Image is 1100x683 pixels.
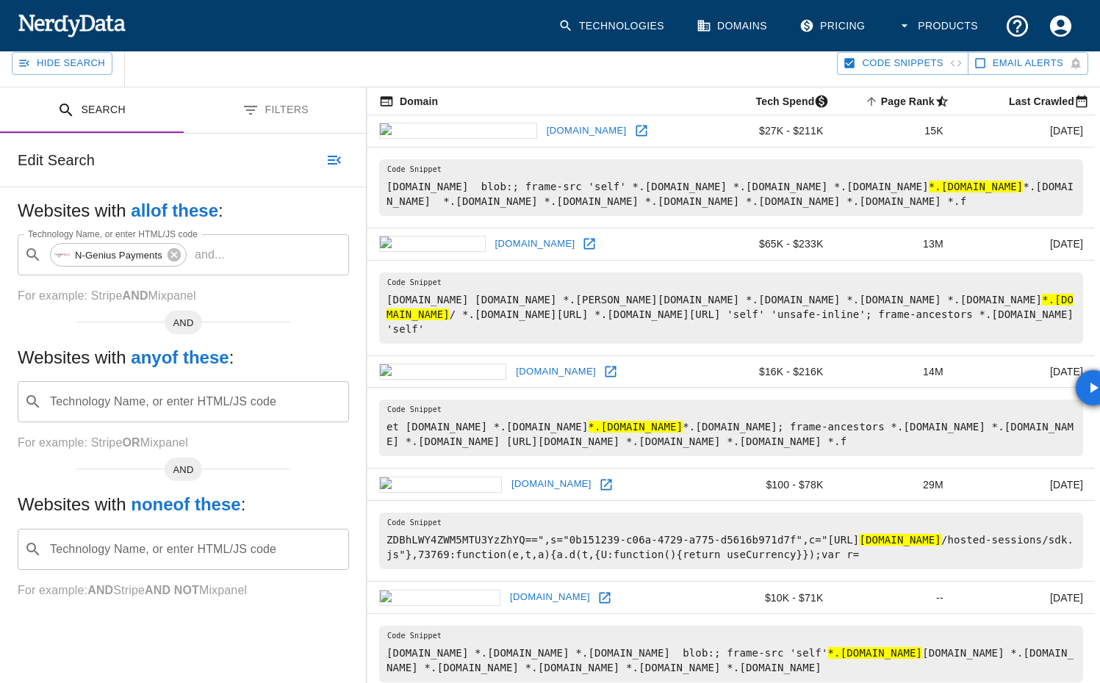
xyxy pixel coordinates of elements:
td: [DATE] [955,228,1095,260]
b: AND NOT [145,584,199,596]
span: Hide Code Snippets [862,55,943,72]
b: OR [122,436,140,449]
img: NerdyData.com [18,10,126,40]
td: 15K [835,115,955,148]
hl: *.[DOMAIN_NAME] [828,647,923,659]
p: For example: Stripe Mixpanel [18,287,349,305]
hl: *.[DOMAIN_NAME] [929,181,1024,192]
img: abuauf.com icon [379,477,502,493]
img: flptitan.com icon [379,590,500,606]
td: [DATE] [955,115,1095,148]
button: Filters [184,87,367,134]
a: Open i-d-s.com in new window [578,233,600,255]
td: 13M [835,228,955,260]
b: AND [87,584,113,596]
button: Products [888,4,990,48]
a: Open abuauf.com in new window [595,474,617,496]
b: any of these [131,347,229,367]
img: foreverliving.com icon [379,123,537,139]
button: Hide Code Snippets [837,52,968,75]
b: AND [122,289,148,302]
pre: ZDBhLWY4ZWM5MTU3YzZhYQ==",s="0b151239-c06a-4729-a775-d5616b971d7f",c="[URL] /hosted-sessions/sdk.... [379,513,1083,569]
button: Support and Documentation [996,4,1039,48]
a: Pricing [791,4,877,48]
h5: Websites with : [18,199,349,223]
span: The registered domain name (i.e. "nerdydata.com"). [379,93,438,110]
pre: [DOMAIN_NAME] blob:; frame-src 'self' *.[DOMAIN_NAME] *.[DOMAIN_NAME] *.[DOMAIN_NAME] *.[DOMAIN_N... [379,159,1083,216]
a: [DOMAIN_NAME] [512,361,600,383]
td: [DATE] [955,582,1095,614]
td: 14M [835,355,955,388]
pre: [DOMAIN_NAME] *.[DOMAIN_NAME] *.[DOMAIN_NAME] blob:; frame-src 'self' [DOMAIN_NAME] *.[DOMAIN_NAM... [379,626,1083,682]
h5: Websites with : [18,493,349,516]
a: [DOMAIN_NAME] [492,233,579,256]
td: [DATE] [955,469,1095,501]
button: Account Settings [1039,4,1082,48]
label: Technology Name, or enter HTML/JS code [28,228,198,240]
td: $16K - $216K [707,355,835,388]
td: 29M [835,469,955,501]
b: none of these [131,494,240,514]
td: $10K - $71K [707,582,835,614]
div: N-Genius Payments [50,243,187,267]
span: A page popularity ranking based on a domain's backlinks. Smaller numbers signal more popular doma... [862,93,955,110]
td: [DATE] [955,355,1095,388]
span: AND [165,463,203,477]
hl: *.[DOMAIN_NAME] [387,294,1074,320]
td: $27K - $211K [707,115,835,148]
img: trueprofile.io icon [379,364,506,380]
a: Open trueprofile.io in new window [600,361,622,383]
p: For example: Stripe Mixpanel [18,434,349,452]
p: and ... [189,246,231,264]
a: [DOMAIN_NAME] [508,473,595,496]
span: The estimated minimum and maximum annual tech spend each webpage has, based on the free, freemium... [737,93,835,110]
h5: Websites with : [18,346,349,369]
span: Most recent date this website was successfully crawled [990,93,1095,110]
a: [DOMAIN_NAME] [506,586,594,609]
td: -- [835,582,955,614]
a: Technologies [550,4,676,48]
span: AND [165,316,203,330]
img: i-d-s.com icon [379,236,486,252]
a: [DOMAIN_NAME] [543,120,630,142]
a: Open flptitan.com in new window [594,587,616,609]
b: all of these [131,200,218,220]
a: Domains [688,4,779,48]
td: $65K - $233K [707,228,835,260]
a: Open foreverliving.com in new window [630,120,653,142]
p: For example: Stripe Mixpanel [18,582,349,599]
hl: [DOMAIN_NAME] [859,534,941,546]
span: Get email alerts with newly found website results. Click to enable. [993,55,1063,72]
button: Get email alerts with newly found website results. Click to enable. [968,52,1088,75]
td: $100 - $78K [707,469,835,501]
pre: et [DOMAIN_NAME] *.[DOMAIN_NAME] *.[DOMAIN_NAME]; frame-ancestors *.[DOMAIN_NAME] *.[DOMAIN_NAME]... [379,400,1083,456]
h6: Edit Search [18,148,95,172]
hl: *.[DOMAIN_NAME] [589,421,683,433]
span: N-Genius Payments [67,247,170,264]
button: Hide Search [12,52,112,75]
pre: [DOMAIN_NAME] [DOMAIN_NAME] *.[PERSON_NAME][DOMAIN_NAME] *.[DOMAIN_NAME] *.[DOMAIN_NAME] *.[DOMAI... [379,272,1083,344]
